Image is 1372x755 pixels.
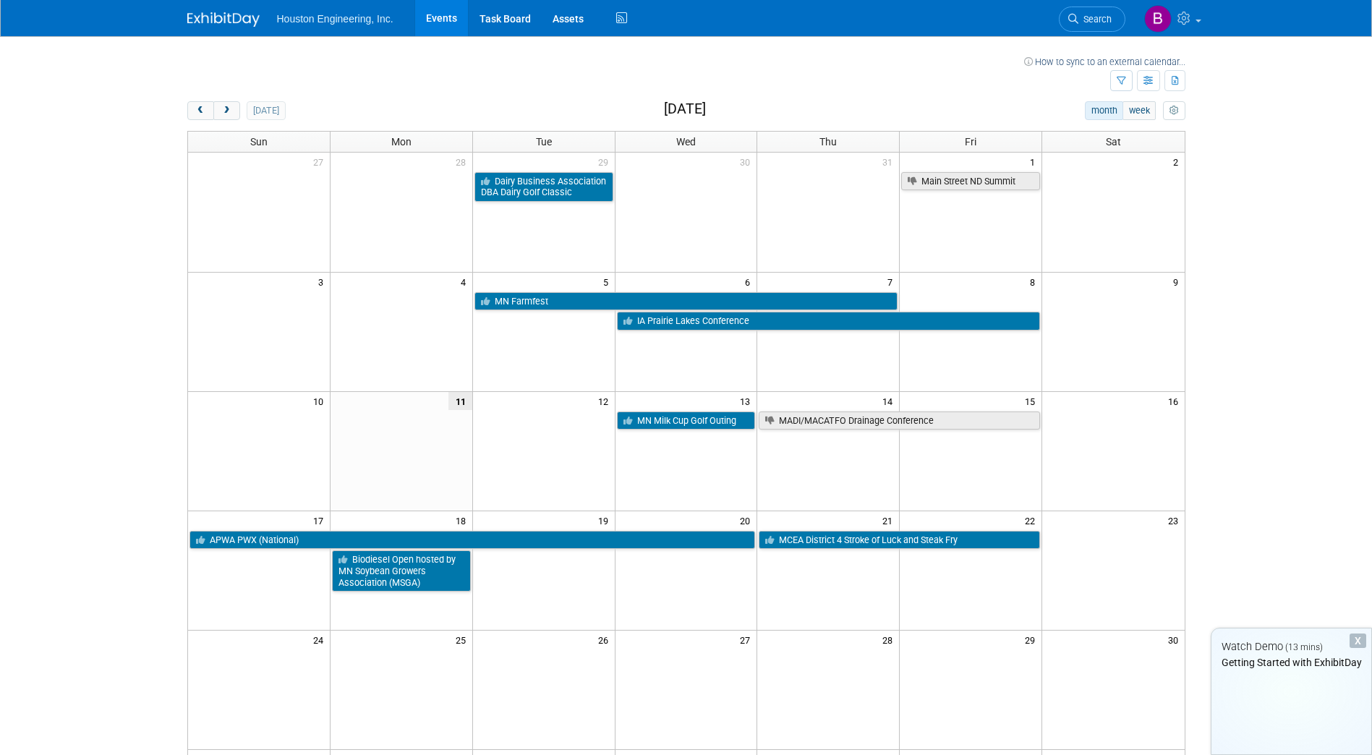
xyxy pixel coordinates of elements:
span: 3 [317,273,330,291]
span: 24 [312,631,330,649]
a: Dairy Business Association DBA Dairy Golf Classic [474,172,613,202]
i: Personalize Calendar [1169,106,1179,116]
span: 10 [312,392,330,410]
span: 14 [881,392,899,410]
div: Watch Demo [1211,639,1371,654]
span: 12 [597,392,615,410]
h2: [DATE] [664,101,706,117]
a: Biodiesel Open hosted by MN Soybean Growers Association (MSGA) [332,550,471,592]
span: 7 [886,273,899,291]
button: month [1085,101,1123,120]
span: 28 [881,631,899,649]
span: 29 [597,153,615,171]
span: 21 [881,511,899,529]
a: MCEA District 4 Stroke of Luck and Steak Fry [759,531,1040,550]
span: Sun [250,136,268,148]
span: 27 [738,631,757,649]
button: week [1122,101,1156,120]
img: ExhibitDay [187,12,260,27]
span: 25 [454,631,472,649]
span: Search [1078,14,1112,25]
a: Main Street ND Summit [901,172,1040,191]
a: MN Farmfest [474,292,898,311]
button: [DATE] [247,101,285,120]
span: 18 [454,511,472,529]
img: Bonnie Marsaa [1144,5,1172,33]
div: Getting Started with ExhibitDay [1211,655,1371,670]
span: 4 [459,273,472,291]
span: 17 [312,511,330,529]
span: 16 [1167,392,1185,410]
span: 26 [597,631,615,649]
button: myCustomButton [1163,101,1185,120]
span: 1 [1028,153,1041,171]
span: 22 [1023,511,1041,529]
span: Wed [676,136,696,148]
a: IA Prairie Lakes Conference [617,312,1041,330]
span: 29 [1023,631,1041,649]
span: 28 [454,153,472,171]
span: (13 mins) [1285,642,1323,652]
span: 8 [1028,273,1041,291]
div: Dismiss [1350,634,1366,648]
span: 27 [312,153,330,171]
span: 20 [738,511,757,529]
span: 30 [1167,631,1185,649]
span: Houston Engineering, Inc. [277,13,393,25]
span: Mon [391,136,412,148]
span: 11 [448,392,472,410]
button: prev [187,101,214,120]
span: 30 [738,153,757,171]
a: MADI/MACATFO Drainage Conference [759,411,1040,430]
span: Tue [536,136,552,148]
a: APWA PWX (National) [189,531,756,550]
span: 5 [602,273,615,291]
span: Fri [965,136,976,148]
span: 13 [738,392,757,410]
span: 31 [881,153,899,171]
span: 23 [1167,511,1185,529]
span: 6 [743,273,757,291]
a: MN Milk Cup Golf Outing [617,411,756,430]
span: Thu [819,136,837,148]
span: 19 [597,511,615,529]
span: 2 [1172,153,1185,171]
button: next [213,101,240,120]
span: Sat [1106,136,1121,148]
a: How to sync to an external calendar... [1024,56,1185,67]
span: 15 [1023,392,1041,410]
span: 9 [1172,273,1185,291]
a: Search [1059,7,1125,32]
